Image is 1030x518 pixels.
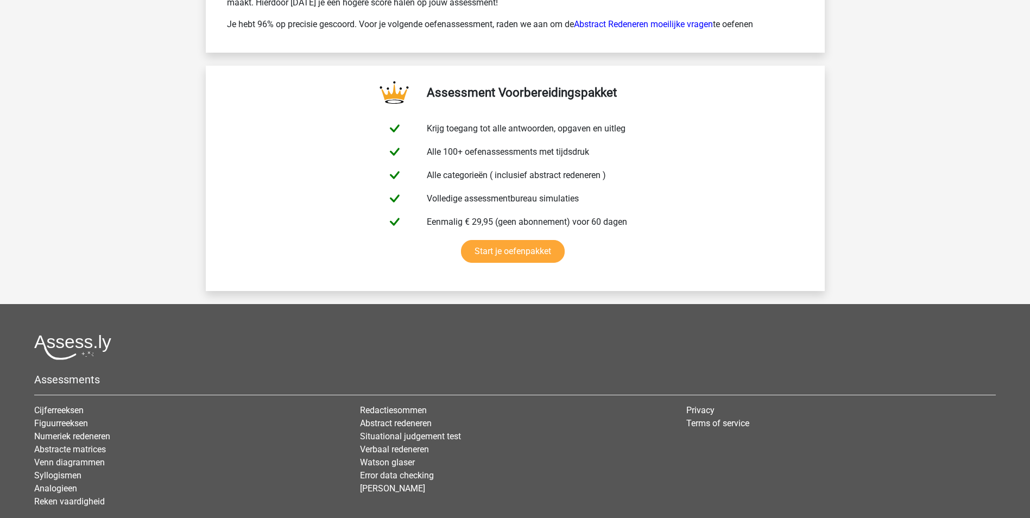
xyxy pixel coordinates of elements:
a: Reken vaardigheid [34,496,105,507]
a: Cijferreeksen [34,405,84,415]
a: Venn diagrammen [34,457,105,468]
p: Je hebt 96% op precisie gescoord. Voor je volgende oefenassessment, raden we aan om de te oefenen [227,18,804,31]
a: Figuurreeksen [34,418,88,428]
a: Situational judgement test [360,431,461,441]
a: Abstract redeneren [360,418,432,428]
a: Verbaal redeneren [360,444,429,454]
a: Syllogismen [34,470,81,481]
a: Start je oefenpakket [461,240,565,263]
a: Analogieen [34,483,77,494]
a: Terms of service [686,418,749,428]
a: Error data checking [360,470,434,481]
a: Redactiesommen [360,405,427,415]
a: Watson glaser [360,457,415,468]
img: Assessly logo [34,334,111,360]
a: Privacy [686,405,715,415]
h5: Assessments [34,373,996,386]
a: Numeriek redeneren [34,431,110,441]
a: Abstracte matrices [34,444,106,454]
a: Abstract Redeneren moeilijke vragen [574,19,713,29]
a: [PERSON_NAME] [360,483,425,494]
